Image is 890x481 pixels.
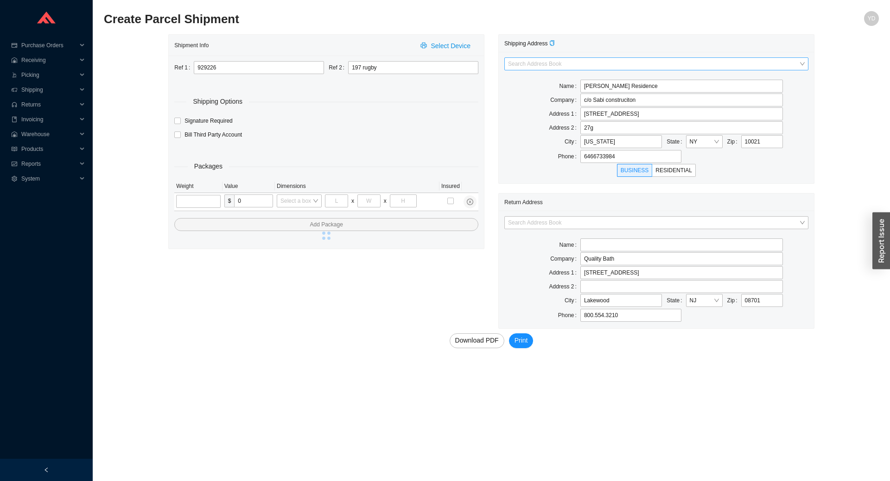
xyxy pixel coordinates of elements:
div: x [351,196,354,206]
label: Company [550,94,580,106]
label: Company [550,252,580,265]
span: left [44,467,49,473]
label: Zip [727,294,741,307]
label: Name [559,80,580,93]
span: Reports [21,156,77,171]
label: Address 1 [549,266,580,279]
span: Bill Third Party Account [181,130,246,139]
label: Phone [558,150,580,163]
span: credit-card [11,43,18,48]
span: Products [21,142,77,156]
label: Name [559,238,580,251]
div: Shipment Info [174,37,415,54]
span: Invoicing [21,112,77,127]
input: H [390,194,417,207]
span: read [11,146,18,152]
span: Shipping Address [504,40,555,47]
span: printer [420,42,429,50]
input: W [357,194,381,207]
span: Purchase Orders [21,38,77,53]
th: Value [222,180,275,193]
span: YD [868,11,876,26]
div: x [384,196,387,206]
span: Shipping Options [186,96,249,107]
label: Phone [558,309,580,322]
button: printerSelect Device [415,39,478,52]
th: Dimensions [275,180,439,193]
th: Weight [174,180,222,193]
button: Print [509,333,534,348]
label: Address 2 [549,280,580,293]
span: Select Device [431,41,470,51]
div: Return Address [504,194,808,211]
span: Print [515,335,528,346]
label: State [667,294,686,307]
span: Shipping [21,82,77,97]
button: Download PDF [450,333,504,348]
span: copy [549,40,555,46]
span: NY [690,136,719,148]
span: Warehouse [21,127,77,142]
label: Address 2 [549,121,580,134]
span: BUSINESS [621,167,649,174]
span: book [11,117,18,122]
input: L [325,194,348,207]
label: State [667,135,686,148]
label: Address 1 [549,107,580,120]
span: setting [11,176,18,181]
label: City [565,294,580,307]
span: Receiving [21,53,77,68]
span: System [21,171,77,186]
span: Returns [21,97,77,112]
th: Insured [439,180,462,193]
label: Ref 2 [329,61,348,74]
button: close-circle [464,195,477,208]
div: Copy [549,39,555,48]
span: RESIDENTIAL [655,167,692,174]
span: fund [11,161,18,167]
span: Packages [188,161,229,172]
label: Ref 1 [174,61,194,74]
label: City [565,135,580,148]
span: Picking [21,68,77,82]
span: Download PDF [455,335,499,346]
span: Signature Required [181,116,236,125]
h2: Create Parcel Shipment [104,11,685,27]
label: Zip [727,135,741,148]
span: NJ [690,294,719,306]
span: customer-service [11,102,18,107]
span: $ [224,194,235,207]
